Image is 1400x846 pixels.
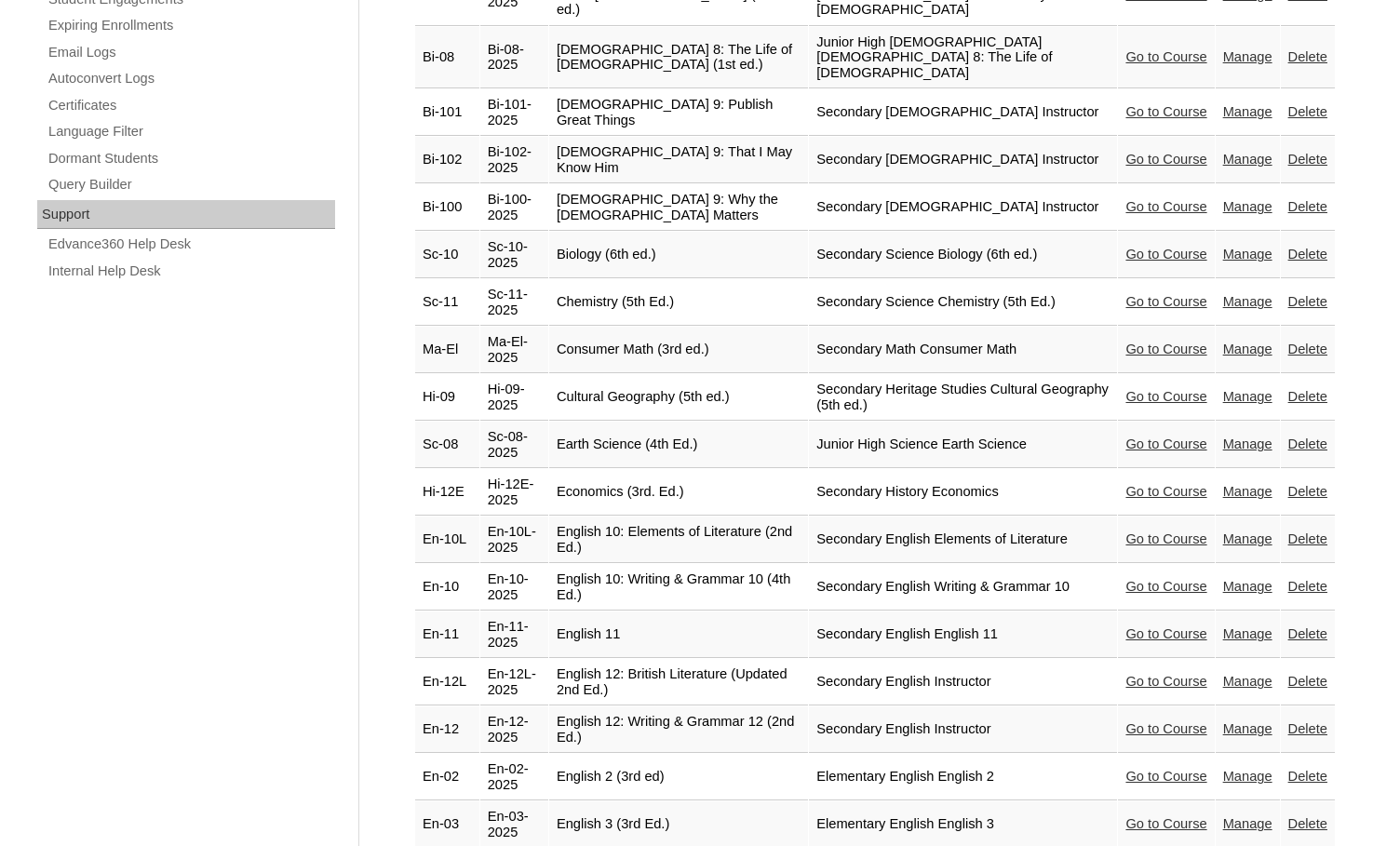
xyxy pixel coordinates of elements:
td: En-10-2025 [480,564,548,611]
td: Sc-08 [415,422,479,468]
a: Internal Help Desk [47,260,335,283]
a: Query Builder [47,173,335,196]
td: [DEMOGRAPHIC_DATA] 9: That I May Know Him [549,137,808,183]
td: Secondary Heritage Studies Cultural Geography (5th ed.) [809,374,1117,421]
a: Go to Course [1125,769,1206,784]
td: Junior High Science Earth Science [809,422,1117,468]
td: Secondary [DEMOGRAPHIC_DATA] Instructor [809,184,1117,231]
td: English 12: British Literature (Updated 2nd Ed.) [549,659,808,705]
td: En-12L-2025 [480,659,548,705]
a: Go to Course [1125,342,1206,356]
a: Expiring Enrollments [47,14,335,37]
a: Delete [1288,294,1327,309]
td: Sc-11 [415,279,479,326]
a: Go to Course [1125,49,1206,64]
a: Autoconvert Logs [47,67,335,90]
a: Manage [1223,247,1272,262]
td: Secondary Science Biology (6th ed.) [809,232,1117,278]
a: Go to Course [1125,199,1206,214]
td: En-12-2025 [480,706,548,753]
td: Secondary English Instructor [809,706,1117,753]
td: Bi-100-2025 [480,184,548,231]
a: Delete [1288,342,1327,356]
td: Bi-100 [415,184,479,231]
td: Bi-08 [415,27,479,89]
a: Language Filter [47,120,335,143]
a: Delete [1288,436,1327,451]
td: En-10 [415,564,479,611]
a: Delete [1288,769,1327,784]
td: Secondary English Elements of Literature [809,517,1117,563]
a: Delete [1288,531,1327,546]
a: Delete [1288,626,1327,641]
a: Go to Course [1125,816,1206,831]
td: Ma-El-2025 [480,327,548,373]
td: En-10L-2025 [480,517,548,563]
td: Economics (3rd. Ed.) [549,469,808,516]
a: Delete [1288,389,1327,404]
a: Manage [1223,674,1272,689]
div: Support [37,200,335,230]
td: En-12L [415,659,479,705]
a: Manage [1223,484,1272,499]
a: Delete [1288,484,1327,499]
a: Go to Course [1125,579,1206,594]
a: Delete [1288,579,1327,594]
a: Manage [1223,199,1272,214]
td: English 2 (3rd ed) [549,754,808,800]
td: Cultural Geography (5th ed.) [549,374,808,421]
td: Secondary English English 11 [809,611,1117,658]
td: En-11-2025 [480,611,548,658]
td: English 10: Elements of Literature (2nd Ed.) [549,517,808,563]
td: Biology (6th ed.) [549,232,808,278]
td: Earth Science (4th Ed.) [549,422,808,468]
a: Delete [1288,152,1327,167]
a: Delete [1288,104,1327,119]
td: English 12: Writing & Grammar 12 (2nd Ed.) [549,706,808,753]
td: Secondary [DEMOGRAPHIC_DATA] Instructor [809,89,1117,136]
a: Go to Course [1125,436,1206,451]
a: Go to Course [1125,484,1206,499]
td: En-02 [415,754,479,800]
td: Secondary English Writing & Grammar 10 [809,564,1117,611]
td: En-11 [415,611,479,658]
a: Edvance360 Help Desk [47,233,335,256]
td: En-12 [415,706,479,753]
td: Hi-09 [415,374,479,421]
a: Delete [1288,49,1327,64]
td: Sc-11-2025 [480,279,548,326]
a: Delete [1288,247,1327,262]
td: Bi-101-2025 [480,89,548,136]
td: English 10: Writing & Grammar 10 (4th Ed.) [549,564,808,611]
td: Secondary History Economics [809,469,1117,516]
a: Go to Course [1125,104,1206,119]
td: Hi-12E-2025 [480,469,548,516]
a: Go to Course [1125,674,1206,689]
a: Delete [1288,674,1327,689]
a: Go to Course [1125,152,1206,167]
td: Hi-09-2025 [480,374,548,421]
td: Bi-101 [415,89,479,136]
a: Manage [1223,49,1272,64]
a: Go to Course [1125,247,1206,262]
a: Manage [1223,531,1272,546]
td: Elementary English English 2 [809,754,1117,800]
td: Chemistry (5th Ed.) [549,279,808,326]
a: Delete [1288,816,1327,831]
a: Go to Course [1125,626,1206,641]
a: Certificates [47,94,335,117]
a: Dormant Students [47,147,335,170]
td: Bi-08-2025 [480,27,548,89]
td: En-02-2025 [480,754,548,800]
a: Manage [1223,389,1272,404]
a: Manage [1223,104,1272,119]
a: Manage [1223,152,1272,167]
td: Hi-12E [415,469,479,516]
a: Email Logs [47,41,335,64]
td: Secondary [DEMOGRAPHIC_DATA] Instructor [809,137,1117,183]
a: Go to Course [1125,389,1206,404]
td: Ma-El [415,327,479,373]
a: Go to Course [1125,531,1206,546]
td: Bi-102 [415,137,479,183]
a: Manage [1223,579,1272,594]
